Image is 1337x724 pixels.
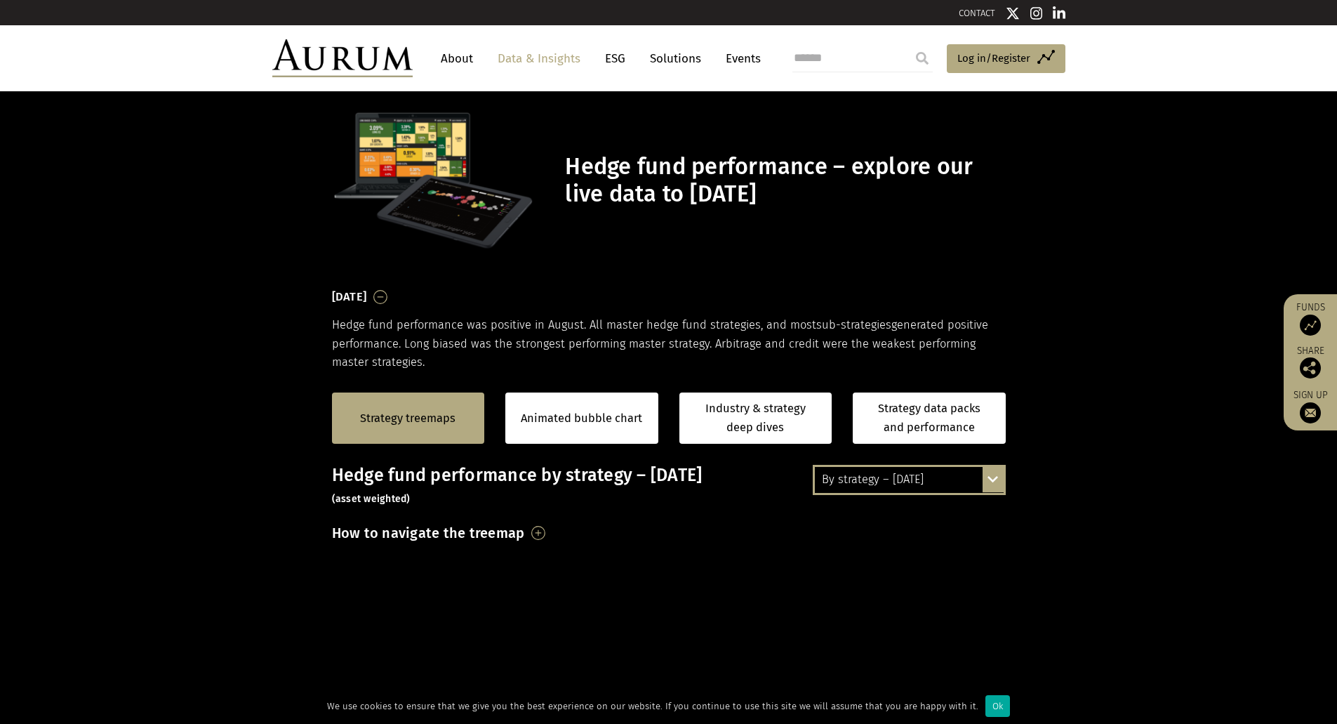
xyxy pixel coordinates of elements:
div: Share [1291,346,1330,379]
a: Data & Insights [491,46,587,72]
div: By strategy – [DATE] [815,467,1004,492]
span: sub-strategies [816,318,891,331]
h1: Hedge fund performance – explore our live data to [DATE] [565,153,1002,208]
small: (asset weighted) [332,493,411,505]
p: Hedge fund performance was positive in August. All master hedge fund strategies, and most generat... [332,316,1006,371]
img: Share this post [1300,357,1321,379]
a: Strategy data packs and performance [853,393,1006,444]
img: Access Funds [1300,315,1321,336]
a: Funds [1291,301,1330,336]
a: Log in/Register [947,44,1065,74]
a: CONTACT [959,8,995,18]
img: Linkedin icon [1053,6,1065,20]
h3: Hedge fund performance by strategy – [DATE] [332,465,1006,507]
img: Twitter icon [1006,6,1020,20]
input: Submit [908,44,936,72]
a: Events [719,46,761,72]
img: Aurum [272,39,413,77]
img: Sign up to our newsletter [1300,402,1321,423]
h3: [DATE] [332,287,367,308]
a: Solutions [643,46,708,72]
a: Industry & strategy deep dives [679,393,832,444]
a: ESG [598,46,632,72]
span: Log in/Register [957,50,1030,67]
a: About [434,46,480,72]
a: Sign up [1291,389,1330,423]
a: Animated bubble chart [521,409,642,428]
div: Ok [985,695,1010,717]
h3: How to navigate the treemap [332,521,525,545]
a: Strategy treemaps [360,409,455,428]
img: Instagram icon [1030,6,1043,20]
